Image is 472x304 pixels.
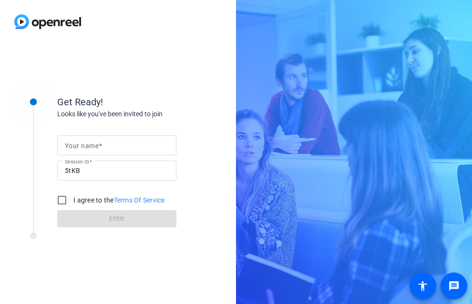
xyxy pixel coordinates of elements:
mat-icon: message [448,280,460,292]
div: Get Ready! [57,95,248,109]
mat-label: Your name [65,142,99,150]
mat-label: Session ID [65,159,89,164]
label: I agree to the [72,195,165,205]
a: Terms Of Service [114,196,165,204]
div: Looks like you've been invited to join [57,109,248,119]
mat-icon: accessibility [417,280,429,292]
